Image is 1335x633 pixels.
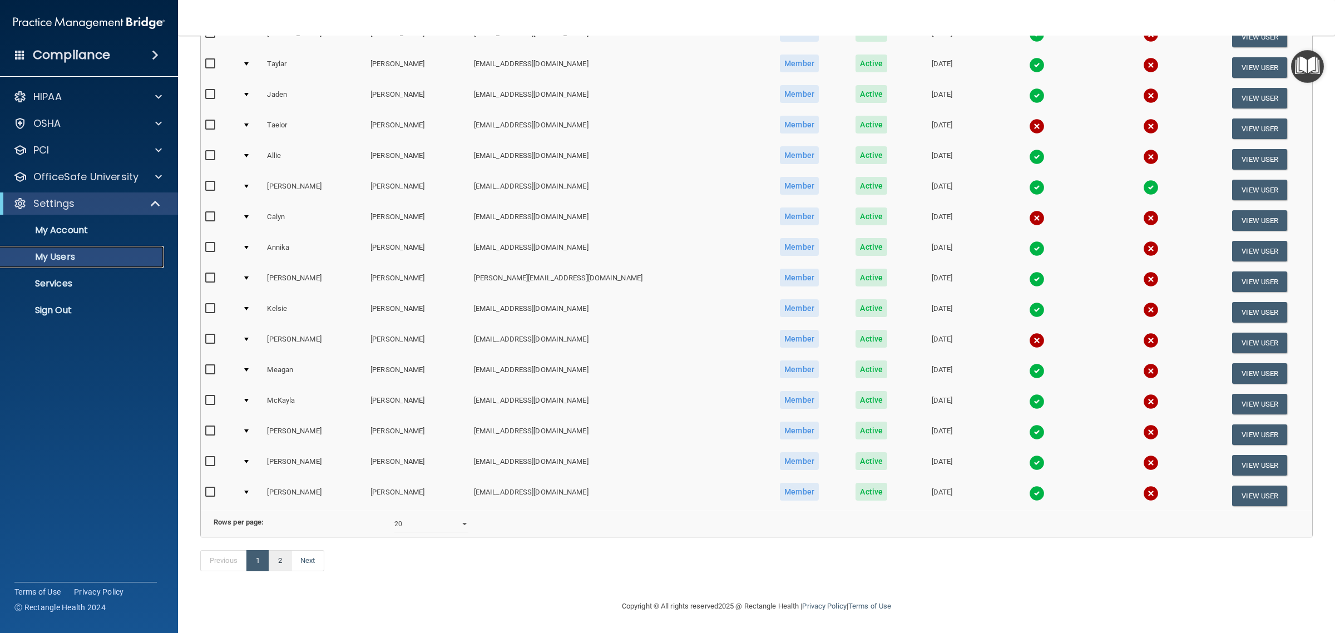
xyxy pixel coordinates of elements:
img: tick.e7d51cea.svg [1029,302,1045,318]
td: [PERSON_NAME] [263,419,366,450]
td: [PERSON_NAME] [366,175,469,205]
td: [PERSON_NAME] [366,22,469,52]
p: Settings [33,197,75,210]
p: OfficeSafe University [33,170,139,184]
button: View User [1232,271,1287,292]
td: [DATE] [904,266,979,297]
span: Active [856,146,887,164]
td: [DATE] [904,358,979,389]
img: cross.ca9f0e7f.svg [1143,424,1159,440]
td: [DATE] [904,205,979,236]
td: [DATE] [904,236,979,266]
button: View User [1232,88,1287,108]
img: cross.ca9f0e7f.svg [1143,486,1159,501]
span: Active [856,55,887,72]
a: Settings [13,197,161,210]
img: tick.e7d51cea.svg [1143,180,1159,195]
a: Privacy Policy [802,602,846,610]
button: View User [1232,424,1287,445]
td: [EMAIL_ADDRESS][DOMAIN_NAME] [469,52,760,83]
span: Active [856,238,887,256]
td: [PERSON_NAME] [366,297,469,328]
span: Active [856,452,887,470]
td: [DATE] [904,113,979,144]
span: Member [780,207,819,225]
td: [PERSON_NAME] [366,389,469,419]
td: [EMAIL_ADDRESS][DOMAIN_NAME] [469,22,760,52]
button: View User [1232,210,1287,231]
img: cross.ca9f0e7f.svg [1143,118,1159,134]
td: Allie [263,144,366,175]
button: View User [1232,57,1287,78]
span: Active [856,483,887,501]
td: [PERSON_NAME] [366,205,469,236]
img: cross.ca9f0e7f.svg [1143,57,1159,73]
td: [PERSON_NAME] [366,358,469,389]
h4: Compliance [33,47,110,63]
b: Rows per page: [214,518,264,526]
img: cross.ca9f0e7f.svg [1029,118,1045,134]
p: My Users [7,251,159,263]
span: Member [780,55,819,72]
td: Taylar [263,52,366,83]
img: cross.ca9f0e7f.svg [1143,363,1159,379]
td: [PERSON_NAME][EMAIL_ADDRESS][DOMAIN_NAME] [469,266,760,297]
span: Member [780,177,819,195]
img: tick.e7d51cea.svg [1029,57,1045,73]
td: Meagan [263,358,366,389]
td: [DATE] [904,328,979,358]
img: tick.e7d51cea.svg [1029,455,1045,471]
td: [DATE] [904,22,979,52]
p: HIPAA [33,90,62,103]
span: Member [780,299,819,317]
button: View User [1232,180,1287,200]
p: My Account [7,225,159,236]
span: Member [780,360,819,378]
img: cross.ca9f0e7f.svg [1143,455,1159,471]
td: [PERSON_NAME] [366,144,469,175]
span: Member [780,330,819,348]
td: [PERSON_NAME] [366,419,469,450]
a: OfficeSafe University [13,170,162,184]
a: 2 [269,550,291,571]
a: Terms of Use [848,602,891,610]
button: View User [1232,486,1287,506]
span: Active [856,207,887,225]
img: cross.ca9f0e7f.svg [1143,210,1159,226]
td: [EMAIL_ADDRESS][DOMAIN_NAME] [469,175,760,205]
p: PCI [33,144,49,157]
td: Jaden [263,83,366,113]
button: Open Resource Center [1291,50,1324,83]
img: cross.ca9f0e7f.svg [1029,210,1045,226]
img: cross.ca9f0e7f.svg [1029,333,1045,348]
span: Member [780,269,819,286]
td: Calyn [263,205,366,236]
a: Terms of Use [14,586,61,597]
span: Member [780,238,819,256]
td: [EMAIL_ADDRESS][DOMAIN_NAME] [469,83,760,113]
td: [PERSON_NAME] [366,450,469,481]
img: tick.e7d51cea.svg [1029,241,1045,256]
td: [PERSON_NAME] [366,266,469,297]
img: tick.e7d51cea.svg [1029,394,1045,409]
td: [PERSON_NAME] [366,83,469,113]
button: View User [1232,241,1287,261]
td: [EMAIL_ADDRESS][DOMAIN_NAME] [469,419,760,450]
span: Member [780,452,819,470]
td: [PERSON_NAME] [366,113,469,144]
td: [DATE] [904,450,979,481]
p: Sign Out [7,305,159,316]
a: 1 [246,550,269,571]
img: cross.ca9f0e7f.svg [1143,302,1159,318]
td: [PERSON_NAME] [366,328,469,358]
span: Active [856,422,887,439]
td: [PERSON_NAME] [263,266,366,297]
td: [DATE] [904,297,979,328]
td: Kelsie [263,297,366,328]
span: Member [780,422,819,439]
span: Active [856,177,887,195]
a: HIPAA [13,90,162,103]
td: [DATE] [904,83,979,113]
span: Member [780,483,819,501]
td: [PERSON_NAME] [263,175,366,205]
